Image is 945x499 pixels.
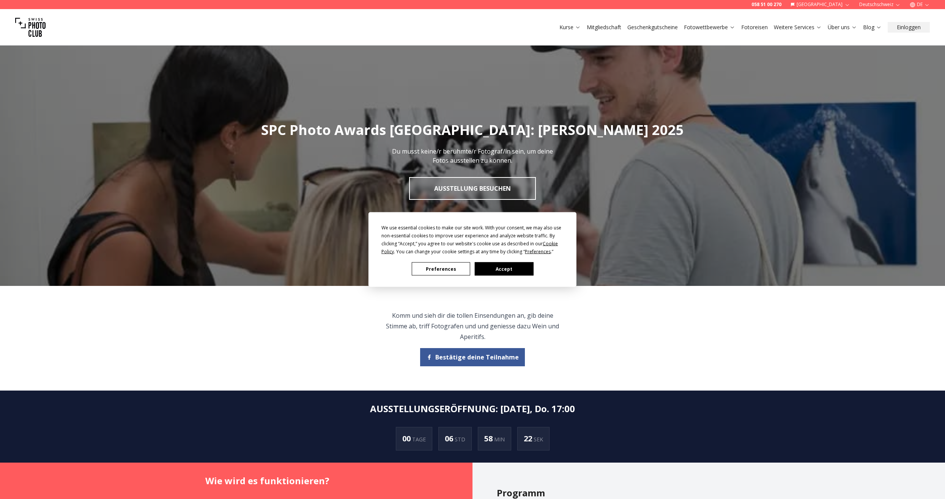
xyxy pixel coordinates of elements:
[412,262,470,276] button: Preferences
[381,240,558,255] span: Cookie Policy
[369,212,576,287] div: Cookie Consent Prompt
[381,224,564,256] div: We use essential cookies to make our site work. With your consent, we may also use non-essential ...
[525,248,551,255] span: Preferences
[475,262,533,276] button: Accept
